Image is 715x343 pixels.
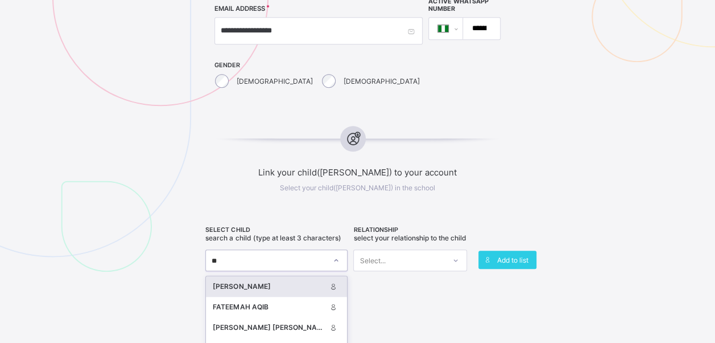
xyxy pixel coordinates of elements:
span: GENDER [214,62,423,69]
span: Select your relationship to the child [353,234,466,242]
span: SELECT CHILD [205,226,348,234]
label: EMAIL ADDRESS [214,5,265,13]
span: RELATIONSHIP [353,226,467,234]
span: Select your child([PERSON_NAME]) in the school [280,183,435,192]
div: [PERSON_NAME] [213,281,326,292]
label: [DEMOGRAPHIC_DATA] [237,77,313,85]
div: [PERSON_NAME] [PERSON_NAME] [213,322,326,333]
label: [DEMOGRAPHIC_DATA] [344,77,420,85]
span: Search a child (type at least 3 characters) [205,234,341,242]
div: FATEEMAH AQIB [213,301,326,313]
span: Link your child([PERSON_NAME]) to your account [179,167,536,178]
div: Select... [359,250,385,271]
span: Add to list [497,256,528,264]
